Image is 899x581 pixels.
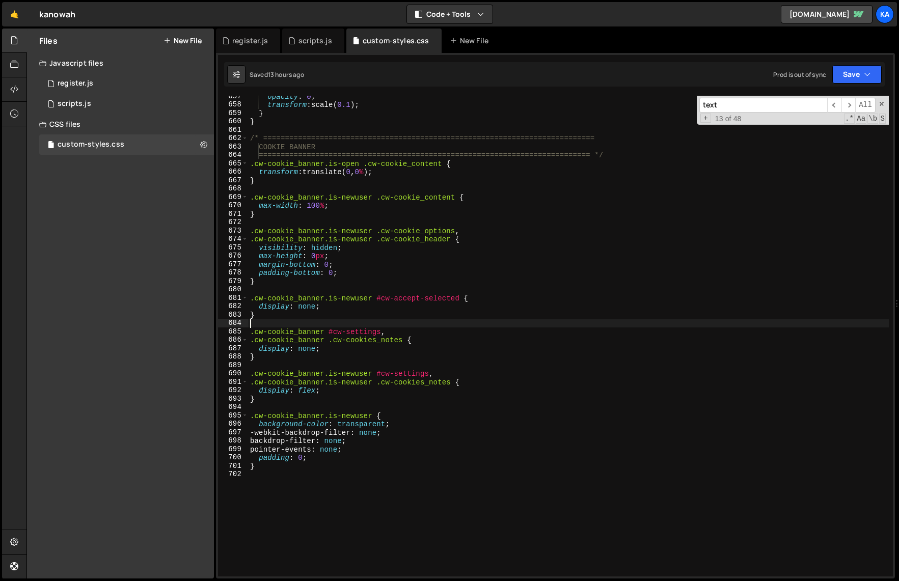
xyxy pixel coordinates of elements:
[218,294,248,302] div: 681
[27,114,214,134] div: CSS files
[218,336,248,344] div: 686
[218,134,248,143] div: 662
[218,100,248,109] div: 658
[218,109,248,118] div: 659
[39,8,75,20] div: kanowah
[39,134,214,155] div: 9382/20450.css
[218,92,248,101] div: 657
[218,285,248,294] div: 680
[218,319,248,327] div: 684
[218,227,248,235] div: 673
[218,344,248,353] div: 687
[27,53,214,73] div: Javascript files
[841,98,856,113] span: ​
[773,70,826,79] div: Prod is out of sync
[218,428,248,437] div: 697
[879,114,886,124] span: Search In Selection
[218,411,248,420] div: 695
[218,327,248,336] div: 685
[218,159,248,168] div: 665
[218,210,248,218] div: 671
[856,114,866,124] span: CaseSensitive Search
[218,218,248,227] div: 672
[58,140,124,149] div: custom-styles.css
[867,114,878,124] span: Whole Word Search
[218,395,248,403] div: 693
[218,453,248,462] div: 700
[298,36,332,46] div: scripts.js
[218,143,248,151] div: 663
[699,98,827,113] input: Search for
[218,361,248,370] div: 689
[218,151,248,159] div: 664
[218,302,248,311] div: 682
[407,5,493,23] button: Code + Tools
[855,98,876,113] span: Alt-Enter
[844,114,855,124] span: RegExp Search
[218,445,248,454] div: 699
[218,184,248,193] div: 668
[218,117,248,126] div: 660
[164,37,202,45] button: New File
[218,235,248,243] div: 674
[363,36,429,46] div: custom-styles.css
[218,193,248,202] div: 669
[218,369,248,378] div: 690
[250,70,304,79] div: Saved
[218,436,248,445] div: 698
[58,79,93,88] div: register.js
[218,403,248,411] div: 694
[827,98,841,113] span: ​
[218,378,248,386] div: 691
[232,36,268,46] div: register.js
[218,176,248,185] div: 667
[218,201,248,210] div: 670
[2,2,27,26] a: 🤙
[218,260,248,269] div: 677
[218,311,248,319] div: 683
[450,36,493,46] div: New File
[218,126,248,134] div: 661
[218,252,248,260] div: 676
[218,386,248,395] div: 692
[832,65,882,84] button: Save
[218,277,248,286] div: 679
[218,243,248,252] div: 675
[218,420,248,428] div: 696
[218,268,248,277] div: 678
[268,70,304,79] div: 13 hours ago
[218,470,248,479] div: 702
[218,462,248,471] div: 701
[58,99,91,108] div: scripts.js
[711,115,746,123] span: 13 of 48
[876,5,894,23] a: Ka
[39,73,214,94] div: 9382/20687.js
[39,94,214,114] div: 9382/24789.js
[700,114,711,123] span: Toggle Replace mode
[218,352,248,361] div: 688
[218,168,248,176] div: 666
[39,35,58,46] h2: Files
[781,5,873,23] a: [DOMAIN_NAME]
